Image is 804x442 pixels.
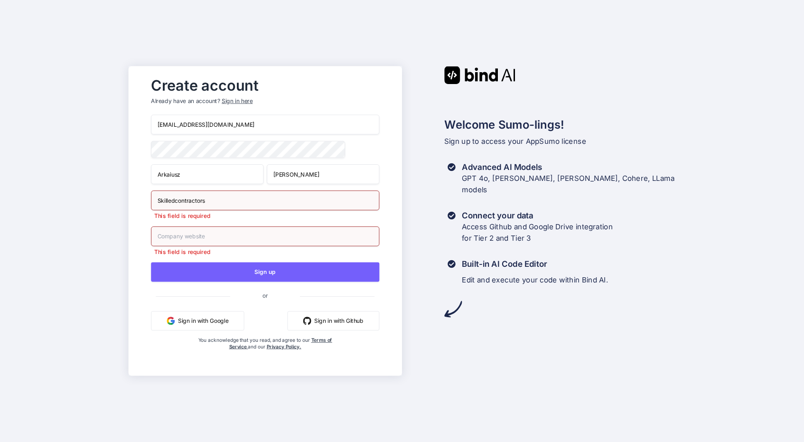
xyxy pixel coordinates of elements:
[151,311,244,330] button: Sign in with Google
[151,79,380,92] h2: Create account
[288,311,380,330] button: Sign in with Github
[151,226,380,246] input: Company website
[462,210,613,221] h3: Connect your data
[462,173,675,196] p: GPT 4o, [PERSON_NAME], [PERSON_NAME], Cohere, LLama models
[151,190,380,210] input: Your company name
[462,161,675,173] h3: Advanced AI Models
[462,221,613,244] p: Access Github and Google Drive integration for Tier 2 and Tier 3
[303,317,311,325] img: github
[189,337,342,369] div: You acknowledge that you read, and agree to our and our
[444,66,515,84] img: Bind AI logo
[167,317,175,325] img: google
[151,212,380,220] p: This field is required
[462,258,608,270] h3: Built-in AI Code Editor
[267,164,379,184] input: Last Name
[151,262,380,282] button: Sign up
[151,97,380,105] p: Already have an account?
[229,337,332,349] a: Terms of Service
[444,301,462,318] img: arrow
[222,97,252,105] div: Sign in here
[444,116,675,133] h2: Welcome Sumo-lings!
[267,343,301,349] a: Privacy Policy.
[444,136,675,147] p: Sign up to access your AppSumo license
[230,286,300,306] span: or
[462,274,608,286] p: Edit and execute your code within Bind AI.
[151,248,380,256] p: This field is required
[151,115,380,135] input: Email
[151,164,264,184] input: First Name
